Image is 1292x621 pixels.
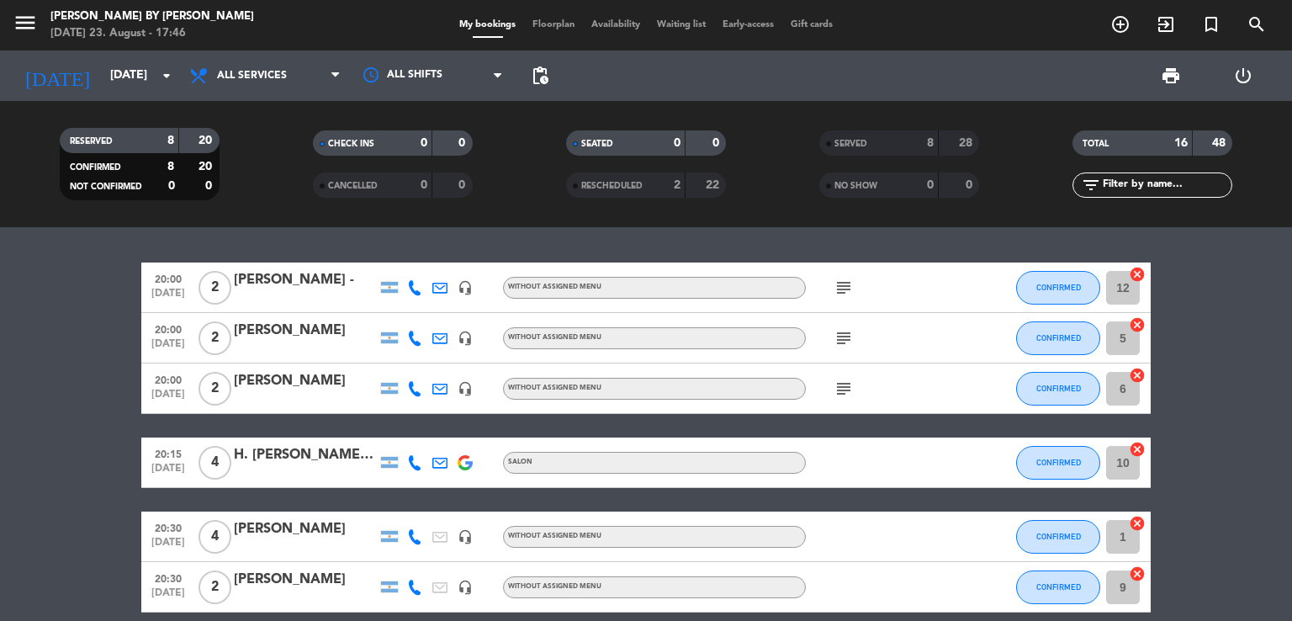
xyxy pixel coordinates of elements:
[199,321,231,355] span: 2
[706,179,723,191] strong: 22
[234,320,377,342] div: [PERSON_NAME]
[508,284,601,290] span: Without assigned menu
[50,8,254,25] div: [PERSON_NAME] by [PERSON_NAME]
[458,580,473,595] i: headset_mic
[1016,446,1100,480] button: CONFIRMED
[1110,14,1130,34] i: add_circle_outline
[1016,571,1100,604] button: CONFIRMED
[927,137,934,149] strong: 8
[458,529,473,544] i: headset_mic
[458,179,469,191] strong: 0
[581,182,643,190] span: RESCHEDULED
[147,389,189,408] span: [DATE]
[167,161,174,172] strong: 8
[328,140,374,148] span: CHECK INS
[147,568,189,587] span: 20:30
[147,537,189,556] span: [DATE]
[1129,515,1146,532] i: cancel
[147,587,189,607] span: [DATE]
[50,25,254,42] div: [DATE] 23. August - 17:46
[714,20,782,29] span: Early-access
[1016,372,1100,406] button: CONFIRMED
[1036,458,1081,467] span: CONFIRMED
[147,319,189,338] span: 20:00
[70,163,121,172] span: CONFIRMED
[234,370,377,392] div: [PERSON_NAME]
[1016,271,1100,305] button: CONFIRMED
[147,369,189,389] span: 20:00
[1247,14,1267,34] i: search
[508,459,532,465] span: SALON
[1129,266,1146,283] i: cancel
[1101,176,1231,194] input: Filter by name...
[530,66,550,86] span: pending_actions
[217,70,287,82] span: All services
[234,444,377,466] div: H. [PERSON_NAME] [PERSON_NAME]
[834,182,877,190] span: NO SHOW
[199,372,231,406] span: 2
[421,137,427,149] strong: 0
[147,338,189,358] span: [DATE]
[1036,283,1081,292] span: CONFIRMED
[1036,532,1081,541] span: CONFIRMED
[13,57,102,94] i: [DATE]
[199,446,231,480] span: 4
[782,20,841,29] span: Gift cards
[1036,582,1081,592] span: CONFIRMED
[583,20,649,29] span: Availability
[199,571,231,604] span: 2
[524,20,583,29] span: Floorplan
[458,381,473,396] i: headset_mic
[1174,137,1188,149] strong: 16
[674,179,680,191] strong: 2
[70,137,113,146] span: RESERVED
[167,135,174,146] strong: 8
[147,288,189,307] span: [DATE]
[959,137,976,149] strong: 28
[147,268,189,288] span: 20:00
[581,140,613,148] span: SEATED
[1161,66,1181,86] span: print
[1036,384,1081,393] span: CONFIRMED
[966,179,976,191] strong: 0
[451,20,524,29] span: My bookings
[712,137,723,149] strong: 0
[199,161,215,172] strong: 20
[13,10,38,35] i: menu
[147,517,189,537] span: 20:30
[458,455,473,470] img: google-logo.png
[458,137,469,149] strong: 0
[1207,50,1279,101] div: LOG OUT
[1083,140,1109,148] span: TOTAL
[1129,441,1146,458] i: cancel
[1212,137,1229,149] strong: 48
[234,269,377,291] div: [PERSON_NAME] -
[1129,367,1146,384] i: cancel
[1201,14,1221,34] i: turned_in_not
[834,328,854,348] i: subject
[156,66,177,86] i: arrow_drop_down
[927,179,934,191] strong: 0
[328,182,378,190] span: CANCELLED
[508,385,601,391] span: Without assigned menu
[1016,321,1100,355] button: CONFIRMED
[1156,14,1176,34] i: exit_to_app
[508,334,601,341] span: Without assigned menu
[1129,565,1146,582] i: cancel
[1081,175,1101,195] i: filter_list
[199,271,231,305] span: 2
[147,463,189,482] span: [DATE]
[13,10,38,41] button: menu
[147,443,189,463] span: 20:15
[834,278,854,298] i: subject
[1233,66,1253,86] i: power_settings_new
[421,179,427,191] strong: 0
[834,379,854,399] i: subject
[199,520,231,554] span: 4
[834,140,867,148] span: SERVED
[458,331,473,346] i: headset_mic
[234,569,377,591] div: [PERSON_NAME]
[458,280,473,295] i: headset_mic
[674,137,680,149] strong: 0
[508,583,601,590] span: Without assigned menu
